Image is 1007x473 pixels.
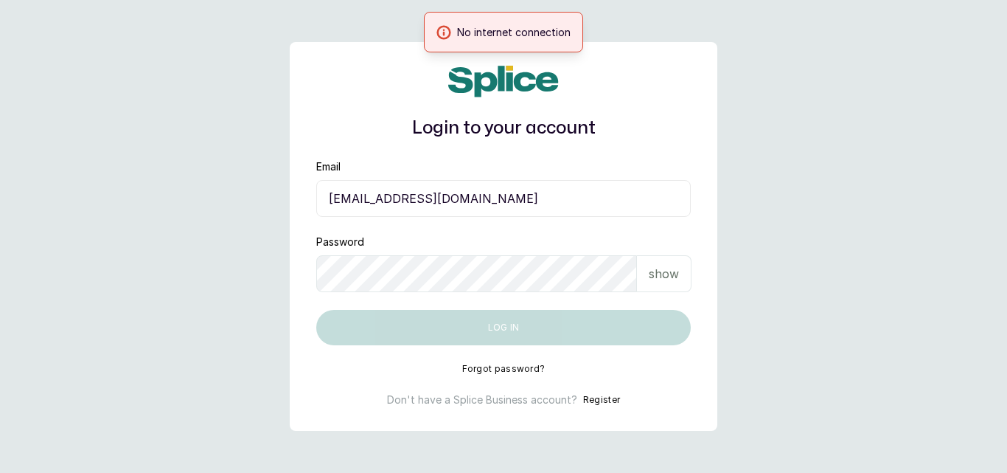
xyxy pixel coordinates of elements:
[462,363,546,375] button: Forgot password?
[457,24,571,40] span: No internet connection
[316,115,691,142] h1: Login to your account
[316,310,691,345] button: Log in
[583,393,620,407] button: Register
[316,235,364,249] label: Password
[316,180,691,217] input: email@acme.com
[649,265,679,283] p: show
[387,393,577,407] p: Don't have a Splice Business account?
[316,159,341,174] label: Email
